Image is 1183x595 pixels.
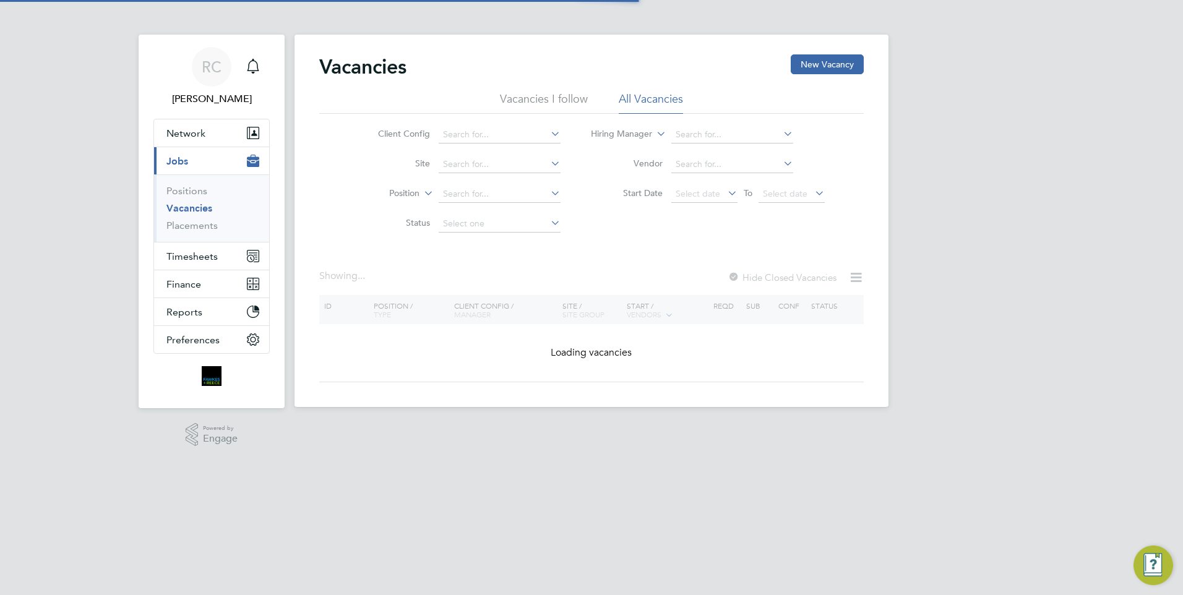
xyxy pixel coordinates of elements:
[671,156,793,173] input: Search for...
[359,128,430,139] label: Client Config
[139,35,285,408] nav: Main navigation
[348,187,419,200] label: Position
[358,270,365,282] span: ...
[203,423,238,434] span: Powered by
[439,186,561,203] input: Search for...
[154,147,269,174] button: Jobs
[319,54,407,79] h2: Vacancies
[154,298,269,325] button: Reports
[581,128,652,140] label: Hiring Manager
[166,220,218,231] a: Placements
[154,174,269,242] div: Jobs
[619,92,683,114] li: All Vacancies
[763,188,807,199] span: Select date
[591,158,663,169] label: Vendor
[166,155,188,167] span: Jobs
[166,127,205,139] span: Network
[740,185,756,201] span: To
[439,126,561,143] input: Search for...
[153,366,270,386] a: Go to home page
[166,185,207,197] a: Positions
[166,306,202,318] span: Reports
[166,202,212,214] a: Vacancies
[153,47,270,106] a: RC[PERSON_NAME]
[166,278,201,290] span: Finance
[676,188,720,199] span: Select date
[591,187,663,199] label: Start Date
[319,270,368,283] div: Showing
[186,423,238,447] a: Powered byEngage
[154,242,269,270] button: Timesheets
[154,119,269,147] button: Network
[359,158,430,169] label: Site
[728,272,837,283] label: Hide Closed Vacancies
[154,326,269,353] button: Preferences
[439,156,561,173] input: Search for...
[153,92,270,106] span: Robyn Clarke
[791,54,864,74] button: New Vacancy
[166,250,218,262] span: Timesheets
[203,434,238,444] span: Engage
[359,217,430,228] label: Status
[439,215,561,233] input: Select one
[500,92,588,114] li: Vacancies I follow
[671,126,793,143] input: Search for...
[202,59,222,75] span: RC
[1134,546,1173,585] button: Engage Resource Center
[154,270,269,297] button: Finance
[202,366,222,386] img: bromak-logo-retina.png
[166,334,220,346] span: Preferences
